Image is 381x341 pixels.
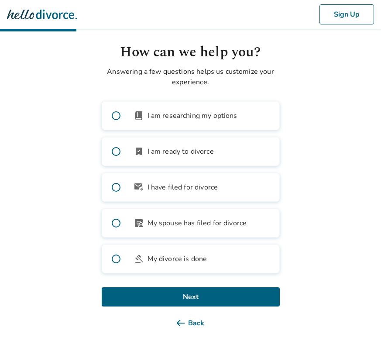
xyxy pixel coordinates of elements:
[337,299,381,341] iframe: Chat Widget
[148,146,214,157] span: I am ready to divorce
[102,313,280,333] button: Back
[148,254,207,264] span: My divorce is done
[134,146,144,157] span: bookmark_check
[102,287,280,307] button: Next
[148,218,247,228] span: My spouse has filed for divorce
[148,182,218,193] span: I have filed for divorce
[148,110,237,121] span: I am researching my options
[134,182,144,193] span: outgoing_mail
[102,66,280,87] p: Answering a few questions helps us customize your experience.
[102,42,280,63] h1: How can we help you?
[7,6,77,23] img: Hello Divorce Logo
[134,110,144,121] span: book_2
[319,4,374,24] button: Sign Up
[134,254,144,264] span: gavel
[134,218,144,228] span: article_person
